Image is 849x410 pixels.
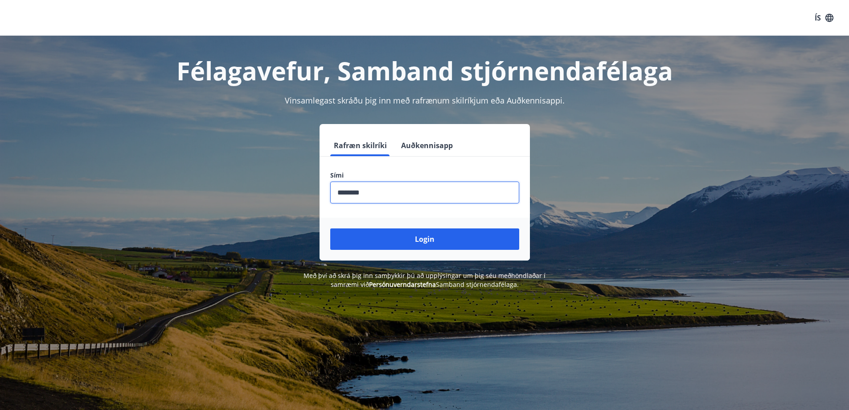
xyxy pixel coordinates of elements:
[304,271,545,289] span: Með því að skrá þig inn samþykkir þú að upplýsingar um þig séu meðhöndlaðar í samræmi við Samband...
[330,228,519,250] button: Login
[810,10,838,26] button: ÍS
[369,280,436,289] a: Persónuverndarstefna
[330,171,519,180] label: Sími
[330,135,390,156] button: Rafræn skilríki
[398,135,456,156] button: Auðkennisapp
[115,54,735,87] h1: Félagavefur, Samband stjórnendafélaga
[285,95,565,106] span: Vinsamlegast skráðu þig inn með rafrænum skilríkjum eða Auðkennisappi.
